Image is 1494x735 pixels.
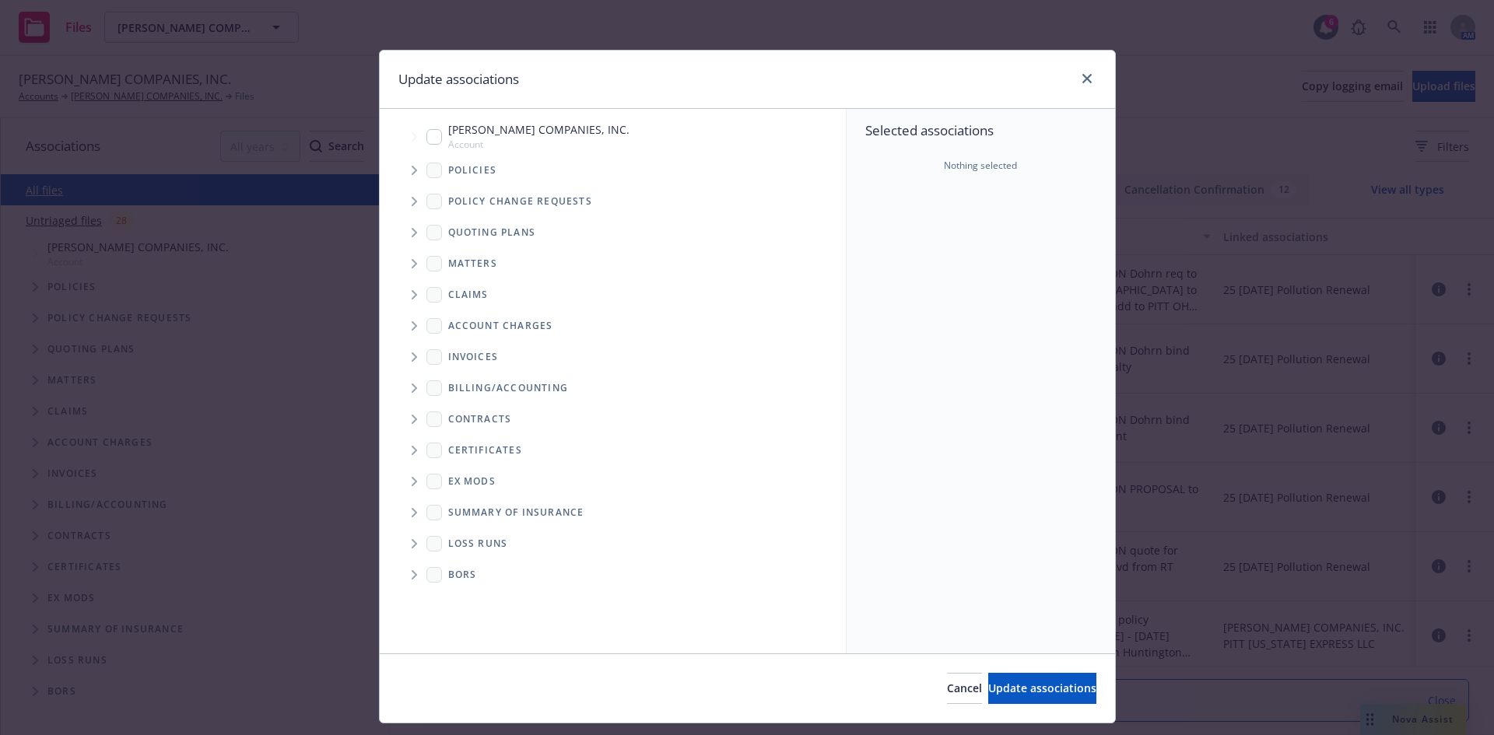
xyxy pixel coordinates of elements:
button: Cancel [947,673,982,704]
button: Update associations [988,673,1096,704]
span: Contracts [448,415,512,424]
span: Claims [448,290,489,299]
span: BORs [448,570,477,579]
a: close [1078,69,1096,88]
span: Cancel [947,681,982,695]
span: Loss Runs [448,539,508,548]
div: Tree Example [380,118,846,372]
span: Matters [448,259,497,268]
span: Selected associations [865,121,1096,140]
span: Ex Mods [448,477,496,486]
span: Account charges [448,321,553,331]
span: Certificates [448,446,522,455]
span: Invoices [448,352,499,362]
span: Billing/Accounting [448,383,569,393]
span: [PERSON_NAME] COMPANIES, INC. [448,121,630,138]
span: Quoting plans [448,228,536,237]
span: Summary of insurance [448,508,584,517]
span: Nothing selected [944,159,1017,173]
span: Policies [448,166,497,175]
div: Folder Tree Example [380,373,846,590]
span: Update associations [988,681,1096,695]
span: Account [448,138,630,151]
span: Policy change requests [448,197,592,206]
h1: Update associations [398,69,519,89]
